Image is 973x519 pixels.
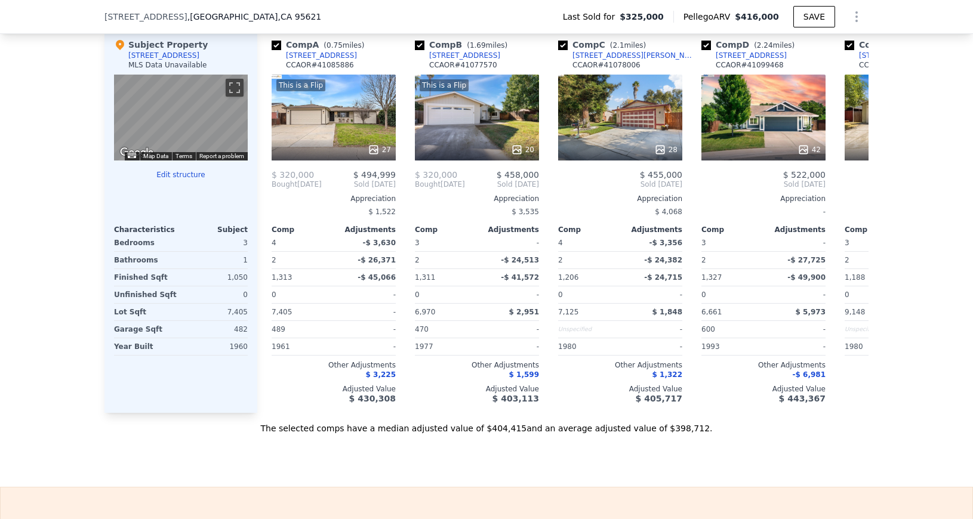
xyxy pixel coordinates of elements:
div: 2 [415,252,475,268]
span: 4 [272,239,276,247]
div: Comp A [272,39,369,51]
div: Adjustments [620,225,682,234]
div: 2 [701,252,761,268]
div: - [479,286,539,303]
div: Other Adjustments [701,360,826,370]
div: 0 [183,286,248,303]
div: CCAOR # 41078006 [572,60,641,70]
span: 1,206 [558,273,578,282]
div: Adjusted Value [558,384,682,394]
div: [STREET_ADDRESS] [716,51,787,60]
div: 1977 [415,338,475,355]
div: Other Adjustments [272,360,396,370]
div: 1980 [558,338,618,355]
span: $ 458,000 [497,170,539,180]
span: 0 [272,291,276,299]
button: Toggle fullscreen view [226,79,244,97]
div: - [479,321,539,338]
a: Terms (opens in new tab) [175,153,192,159]
div: 7,405 [183,304,248,320]
span: ( miles) [462,41,512,50]
span: $ 5,973 [796,308,826,316]
div: This is a Flip [420,79,469,91]
span: $ 522,000 [783,170,826,180]
div: MLS Data Unavailable [128,60,207,70]
span: $ 3,225 [366,370,396,379]
div: 3 [183,234,248,251]
div: 2 [272,252,331,268]
div: 28 [654,144,678,156]
div: Other Adjustments [845,360,969,370]
button: Edit structure [114,170,248,180]
div: The selected comps have a median adjusted value of $404,415 and an average adjusted value of $398... [104,413,869,434]
span: -$ 27,725 [787,256,826,264]
div: 1993 [701,338,761,355]
a: [STREET_ADDRESS][PERSON_NAME] [558,51,697,60]
div: Adjusted Value [272,384,396,394]
div: - [623,338,682,355]
span: , CA 95621 [278,12,321,21]
div: - [766,286,826,303]
span: Sold [DATE] [701,180,826,189]
span: -$ 49,900 [787,273,826,282]
div: - [766,321,826,338]
div: Unfinished Sqft [114,286,178,303]
div: [STREET_ADDRESS] [286,51,357,60]
div: - [479,338,539,355]
div: CCAOR # 41099468 [716,60,784,70]
div: - [766,338,826,355]
div: Adjusted Value [415,384,539,394]
div: 42 [798,144,821,156]
a: [STREET_ADDRESS] [845,51,930,60]
span: $ 4,068 [655,208,682,216]
button: Keyboard shortcuts [128,153,136,158]
div: This is a Flip [276,79,325,91]
span: 1,313 [272,273,292,282]
div: Subject Property [114,39,208,51]
div: Appreciation [272,194,396,203]
span: $ 3,535 [512,208,539,216]
span: 2.24 [757,41,773,50]
span: ( miles) [605,41,651,50]
span: $ 443,367 [779,394,826,403]
span: Sold [DATE] [558,180,682,189]
span: 1,188 [845,273,865,282]
div: Comp E [845,39,941,51]
span: 9,148 [845,308,865,316]
div: Appreciation [415,194,539,203]
span: 3 [701,239,706,247]
div: 1 [183,252,248,268]
div: 1,050 [183,269,248,286]
div: Map [114,75,248,160]
div: [DATE] [272,180,322,189]
span: 600 [701,325,715,333]
span: -$ 24,382 [644,256,682,264]
span: 0 [415,291,420,299]
span: $ 405,717 [636,394,682,403]
div: [STREET_ADDRESS] [128,51,199,60]
div: Garage Sqft [114,321,178,338]
div: Adjusted Value [845,384,969,394]
span: Bought [272,180,297,189]
span: $ 320,000 [415,170,457,180]
div: Adjusted Value [701,384,826,394]
div: [STREET_ADDRESS] [429,51,500,60]
div: Appreciation [845,194,969,203]
span: $ 2,951 [509,308,539,316]
span: , [GEOGRAPHIC_DATA] [187,11,321,23]
span: 4 [558,239,563,247]
div: 27 [368,144,391,156]
span: 1,311 [415,273,435,282]
div: Unspecified [558,321,618,338]
div: Comp C [558,39,651,51]
a: Open this area in Google Maps (opens a new window) [117,145,156,160]
div: 2 [558,252,618,268]
div: - [701,203,826,220]
div: - [336,304,396,320]
div: - [623,321,682,338]
div: - [336,321,396,338]
span: 1,327 [701,273,722,282]
span: ( miles) [749,41,799,50]
div: Comp [558,225,620,234]
span: -$ 24,715 [644,273,682,282]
